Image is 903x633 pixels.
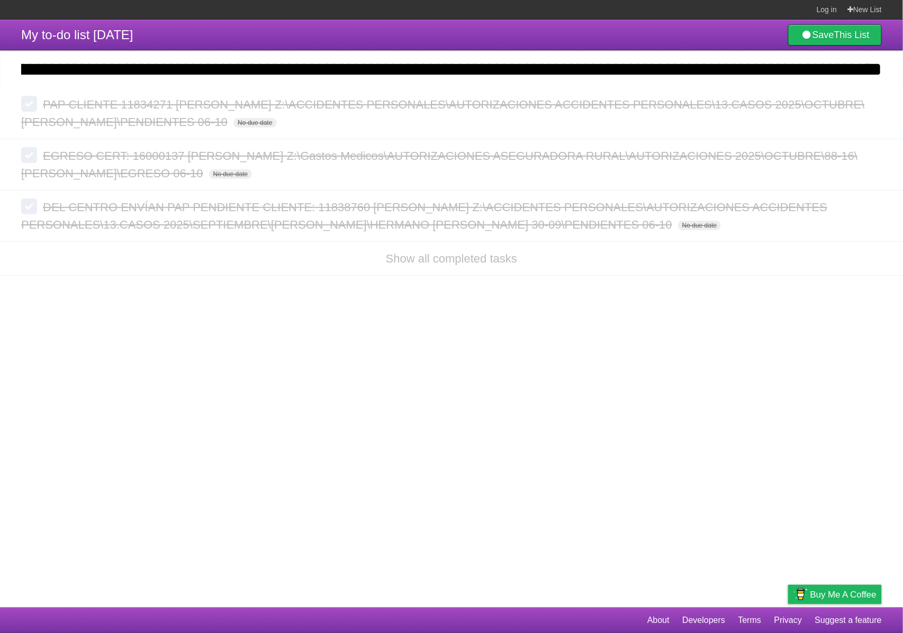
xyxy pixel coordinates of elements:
[788,24,882,46] a: SaveThis List
[21,96,37,112] label: Done
[815,610,882,630] a: Suggest a feature
[738,610,762,630] a: Terms
[233,118,276,128] span: No due date
[793,585,808,603] img: Buy me a coffee
[21,149,857,180] span: EGRESO CERT: 16000137 [PERSON_NAME] Z:\Gastos Medicos\AUTORIZACIONES ASEGURADORA RURAL\AUTORIZACI...
[209,169,252,179] span: No due date
[682,610,725,630] a: Developers
[21,28,133,42] span: My to-do list [DATE]
[647,610,670,630] a: About
[810,585,877,604] span: Buy me a coffee
[21,201,827,231] span: DEL CENTRO ENVÍAN PAP PENDIENTE CLIENTE: 11838760 [PERSON_NAME] Z:\ACCIDENTES PERSONALES\AUTORIZA...
[834,30,870,40] b: This List
[678,221,721,230] span: No due date
[386,252,517,265] a: Show all completed tasks
[774,610,802,630] a: Privacy
[21,198,37,214] label: Done
[21,147,37,163] label: Done
[21,98,865,129] span: PAP CLIENTE 11834271 [PERSON_NAME] Z:\ACCIDENTES PERSONALES\AUTORIZACIONES ACCIDENTES PERSONALES\...
[788,585,882,604] a: Buy me a coffee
